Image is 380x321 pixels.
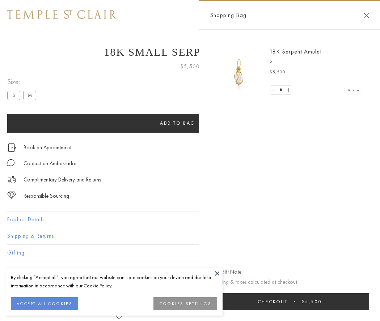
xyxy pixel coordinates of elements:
[24,192,69,201] div: Responsible Sourcing
[7,46,373,58] h1: 18K Small Serpent Amulet
[153,297,217,310] button: COOKIES SETTINGS
[270,86,277,95] a: Set quantity to 0
[270,58,362,65] p: S
[348,86,362,94] a: Remove
[24,159,77,168] div: Contact an Ambassador
[7,228,373,244] button: Shipping & Returns
[210,278,369,287] p: Shipping & taxes calculated at checkout
[7,211,373,228] button: Product Details
[24,175,101,184] p: Complimentary Delivery and Returns
[160,120,195,126] span: Add to bag
[210,10,246,20] span: Shopping Bag
[11,273,217,290] div: By clicking “Accept all”, you agree that our website can store cookies on your device and disclos...
[210,267,241,277] button: Add Gift Note
[217,51,261,94] img: P51836-E11SERPPV
[7,192,16,199] img: icon_sourcing.svg
[364,13,369,18] button: Close Shopping Bag
[7,175,16,184] img: icon_delivery.svg
[270,48,322,55] a: 18K Serpent Amulet
[210,293,369,310] button: Checkout $5,500
[7,144,16,152] img: icon_appointment.svg
[7,114,348,133] button: Add to bag
[7,91,20,100] label: S
[270,69,286,76] span: $5,500
[7,76,39,88] span: Size:
[258,299,288,305] span: Checkout
[284,86,292,95] a: Set quantity to 2
[302,299,322,305] span: $5,500
[7,10,117,19] img: Temple St. Clair
[7,245,373,261] button: Gifting
[11,297,78,310] button: ACCEPT ALL COOKIES
[23,91,36,100] label: M
[180,62,200,71] span: $5,500
[24,144,71,151] a: Book an Appointment
[7,159,14,166] img: MessageIcon-01_2.svg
